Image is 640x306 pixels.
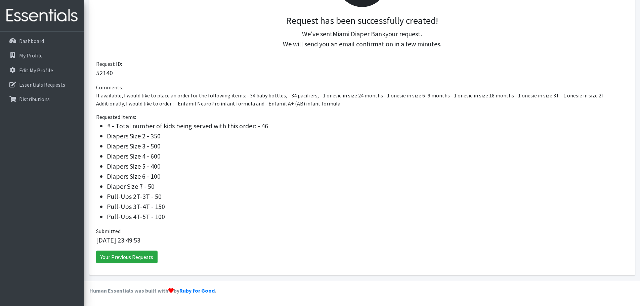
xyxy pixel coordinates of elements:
[107,202,628,212] li: Pull-Ups 3T-4T - 150
[107,161,628,171] li: Diapers Size 5 - 400
[96,235,628,245] p: [DATE] 23:49:53
[19,52,43,59] p: My Profile
[96,114,136,120] span: Requested Items:
[89,287,216,294] strong: Human Essentials was built with by .
[101,15,623,27] h3: Request has been successfully created!
[107,131,628,141] li: Diapers Size 2 - 350
[3,4,81,27] img: HumanEssentials
[107,191,628,202] li: Pull-Ups 2T-3T - 50
[107,181,628,191] li: Diaper Size 7 - 50
[96,251,158,263] a: Your Previous Requests
[107,121,628,131] li: # - Total number of kids being served with this order: - 46
[3,78,81,91] a: Essentials Requests
[96,228,122,234] span: Submitted:
[96,84,123,91] span: Comments:
[96,91,628,107] p: If available, I would like to place an order for the following items: - 34 baby bottles, - 34 pac...
[19,38,44,44] p: Dashboard
[107,141,628,151] li: Diapers Size 3 - 500
[107,151,628,161] li: Diapers Size 4 - 600
[96,68,628,78] p: 52140
[179,287,215,294] a: Ruby for Good
[107,171,628,181] li: Diapers Size 6 - 100
[107,212,628,222] li: Pull-Ups 4T-5T - 100
[19,96,50,102] p: Distributions
[333,30,385,38] span: Miami Diaper Bank
[19,81,65,88] p: Essentials Requests
[3,49,81,62] a: My Profile
[101,29,623,49] p: We've sent your request. We will send you an email confirmation in a few minutes.
[3,63,81,77] a: Edit My Profile
[3,92,81,106] a: Distributions
[19,67,53,74] p: Edit My Profile
[3,34,81,48] a: Dashboard
[96,60,122,67] span: Request ID:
